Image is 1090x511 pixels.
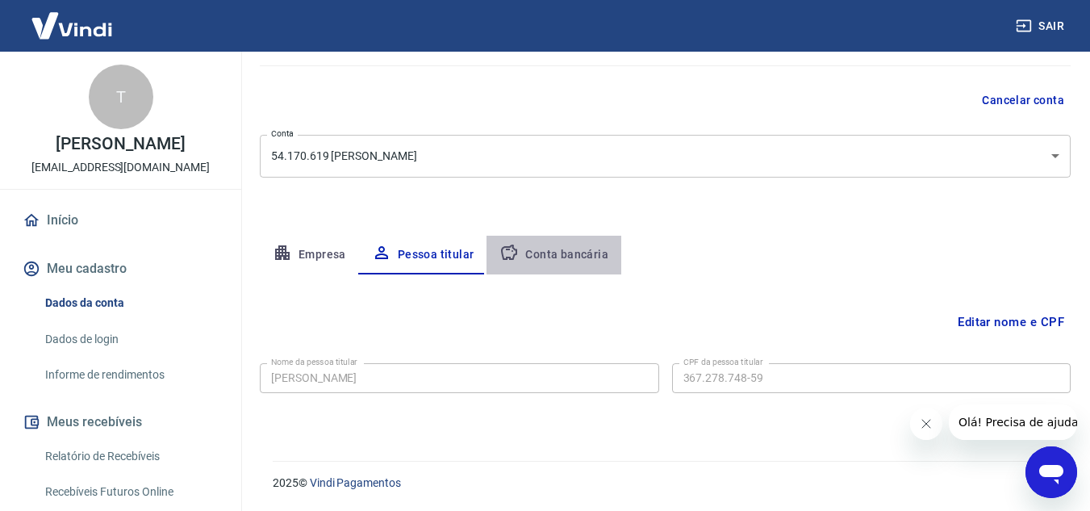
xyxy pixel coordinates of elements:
a: Relatório de Recebíveis [39,440,222,473]
a: Dados de login [39,323,222,356]
img: Vindi [19,1,124,50]
label: Conta [271,128,294,140]
p: [EMAIL_ADDRESS][DOMAIN_NAME] [31,159,210,176]
button: Cancelar conta [975,86,1071,115]
a: Início [19,203,222,238]
a: Informe de rendimentos [39,358,222,392]
p: [PERSON_NAME] [56,136,185,153]
iframe: Botão para abrir a janela de mensagens [1025,446,1077,498]
a: Dados da conta [39,287,222,320]
button: Pessoa titular [359,236,487,274]
button: Editar nome e CPF [951,307,1071,337]
button: Sair [1013,11,1071,41]
button: Meus recebíveis [19,404,222,440]
iframe: Mensagem da empresa [949,404,1077,440]
div: T [89,65,153,129]
span: Olá! Precisa de ajuda? [10,11,136,24]
label: CPF da pessoa titular [683,356,763,368]
p: 2025 © [273,475,1051,492]
a: Vindi Pagamentos [310,476,401,489]
button: Meu cadastro [19,251,222,287]
iframe: Fechar mensagem [910,408,942,440]
div: 54.170.619 [PERSON_NAME] [260,135,1071,178]
label: Nome da pessoa titular [271,356,357,368]
button: Empresa [260,236,359,274]
button: Conta bancária [487,236,621,274]
a: Recebíveis Futuros Online [39,475,222,509]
